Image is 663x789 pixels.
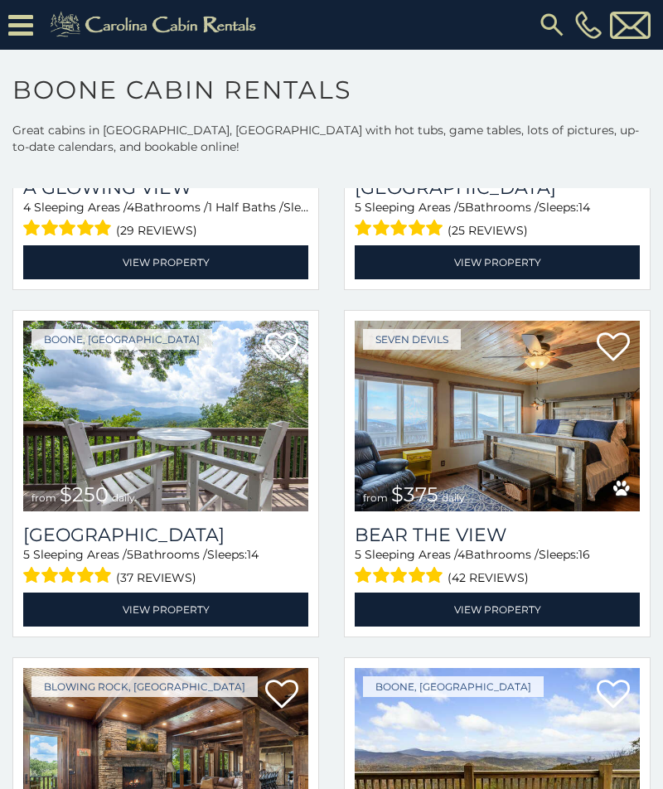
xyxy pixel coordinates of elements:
span: (37 reviews) [116,567,196,588]
span: 4 [23,200,31,215]
span: 5 [127,547,133,562]
a: [GEOGRAPHIC_DATA] [355,177,640,199]
a: Boone, [GEOGRAPHIC_DATA] [31,329,212,350]
a: View Property [355,245,640,279]
span: 1 Half Baths / [208,200,283,215]
span: 4 [457,547,465,562]
a: Add to favorites [265,331,298,365]
div: Sleeping Areas / Bathrooms / Sleeps: [355,546,640,588]
img: Khaki-logo.png [41,8,270,41]
img: Pinnacle View Lodge [23,321,308,511]
img: Bear The View [355,321,640,511]
span: $250 [60,482,109,506]
a: Add to favorites [265,678,298,713]
span: (25 reviews) [448,220,528,241]
a: Bear The View from $375 daily [355,321,640,511]
span: daily [442,491,465,504]
a: Boone, [GEOGRAPHIC_DATA] [363,676,544,697]
a: Pinnacle View Lodge from $250 daily [23,321,308,511]
a: View Property [23,593,308,627]
a: [GEOGRAPHIC_DATA] [23,524,308,546]
span: 5 [355,200,361,215]
span: 14 [578,200,590,215]
span: 5 [23,547,30,562]
a: View Property [23,245,308,279]
div: Sleeping Areas / Bathrooms / Sleeps: [355,199,640,241]
span: 16 [578,547,590,562]
span: 4 [127,200,134,215]
img: search-regular.svg [537,10,567,40]
a: View Property [355,593,640,627]
span: (29 reviews) [116,220,197,241]
h3: Pinnacle View Lodge [23,524,308,546]
a: Add to favorites [597,331,630,365]
span: 14 [247,547,259,562]
div: Sleeping Areas / Bathrooms / Sleeps: [23,199,308,241]
a: A Glowing View [23,177,308,199]
a: Bear The View [355,524,640,546]
a: Seven Devils [363,329,461,350]
div: Sleeping Areas / Bathrooms / Sleeps: [23,546,308,588]
span: from [363,491,388,504]
span: daily [112,491,135,504]
span: from [31,491,56,504]
a: Blowing Rock, [GEOGRAPHIC_DATA] [31,676,258,697]
a: [PHONE_NUMBER] [571,11,606,39]
h3: Stone Ridge Lodge [355,177,640,199]
span: (42 reviews) [448,567,529,588]
a: Add to favorites [597,678,630,713]
span: $375 [391,482,438,506]
span: 5 [355,547,361,562]
span: 5 [458,200,465,215]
